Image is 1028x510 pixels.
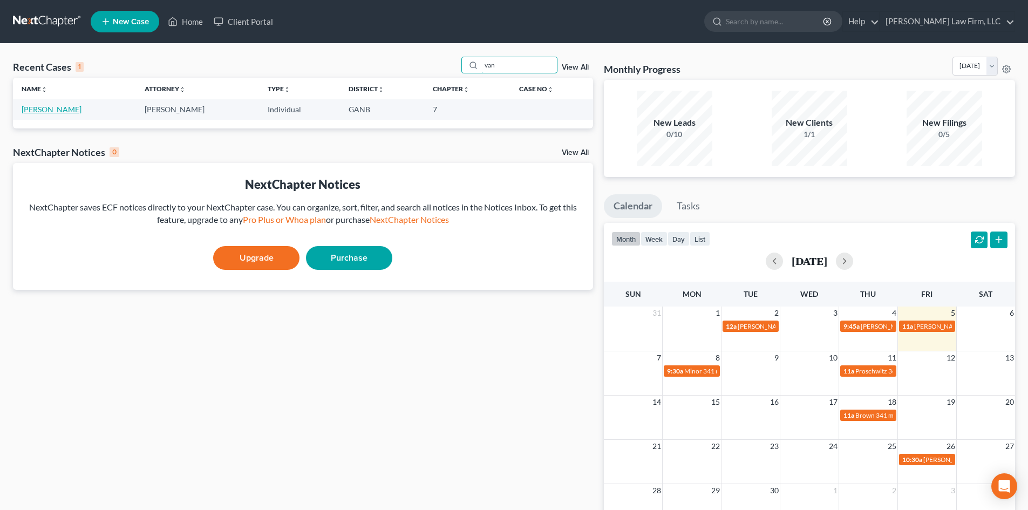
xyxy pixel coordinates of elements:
[463,86,469,93] i: unfold_more
[855,367,911,375] span: Proschwitz 341 mtg
[306,246,392,270] a: Purchase
[481,57,557,73] input: Search by name...
[370,214,449,225] a: NextChapter Notices
[284,86,290,93] i: unfold_more
[13,146,119,159] div: NextChapter Notices
[547,86,554,93] i: unfold_more
[667,194,710,218] a: Tasks
[179,86,186,93] i: unfold_more
[828,351,839,364] span: 10
[773,307,780,319] span: 2
[887,440,897,453] span: 25
[656,351,662,364] span: 7
[13,60,84,73] div: Recent Cases
[880,12,1015,31] a: [PERSON_NAME] Law Firm, LLC
[1004,351,1015,364] span: 13
[772,129,847,140] div: 1/1
[979,289,992,298] span: Sat
[855,411,899,419] span: Brown 341 mtg
[562,149,589,157] a: View All
[243,214,326,225] a: Pro Plus or Whoa plan
[828,440,839,453] span: 24
[843,411,854,419] span: 11a
[902,455,922,464] span: 10:30a
[773,351,780,364] span: 9
[710,396,721,409] span: 15
[208,12,278,31] a: Client Portal
[843,12,879,31] a: Help
[668,232,690,246] button: day
[945,351,956,364] span: 12
[268,85,290,93] a: Typeunfold_more
[162,12,208,31] a: Home
[651,484,662,497] span: 28
[726,11,825,31] input: Search by name...
[950,484,956,497] span: 3
[950,307,956,319] span: 5
[22,105,81,114] a: [PERSON_NAME]
[772,117,847,129] div: New Clients
[800,289,818,298] span: Wed
[637,117,712,129] div: New Leads
[843,322,860,330] span: 9:45a
[945,396,956,409] span: 19
[637,129,712,140] div: 0/10
[113,18,149,26] span: New Case
[424,99,510,119] td: 7
[519,85,554,93] a: Case Nounfold_more
[843,367,854,375] span: 11a
[136,99,259,119] td: [PERSON_NAME]
[684,367,726,375] span: Minor 341 mtg
[710,440,721,453] span: 22
[714,351,721,364] span: 8
[921,289,932,298] span: Fri
[22,176,584,193] div: NextChapter Notices
[690,232,710,246] button: list
[769,396,780,409] span: 16
[914,322,989,330] span: [PERSON_NAME] 341 mtg
[41,86,47,93] i: unfold_more
[76,62,84,72] div: 1
[604,63,680,76] h3: Monthly Progress
[604,194,662,218] a: Calendar
[562,64,589,71] a: View All
[667,367,683,375] span: 9:30a
[891,484,897,497] span: 2
[340,99,424,119] td: GANB
[714,307,721,319] span: 1
[683,289,702,298] span: Mon
[738,322,828,330] span: [PERSON_NAME] POC deadline
[213,246,299,270] a: Upgrade
[861,322,963,330] span: [PERSON_NAME] Confirmation Hrg
[832,484,839,497] span: 1
[433,85,469,93] a: Chapterunfold_more
[945,440,956,453] span: 26
[259,99,340,119] td: Individual
[860,289,876,298] span: Thu
[641,232,668,246] button: week
[611,232,641,246] button: month
[378,86,384,93] i: unfold_more
[349,85,384,93] a: Districtunfold_more
[1004,396,1015,409] span: 20
[710,484,721,497] span: 29
[651,307,662,319] span: 31
[744,289,758,298] span: Tue
[923,455,998,464] span: [PERSON_NAME] 341 mtg
[726,322,737,330] span: 12a
[828,396,839,409] span: 17
[891,307,897,319] span: 4
[907,117,982,129] div: New Filings
[769,484,780,497] span: 30
[887,396,897,409] span: 18
[1009,307,1015,319] span: 6
[887,351,897,364] span: 11
[792,255,827,267] h2: [DATE]
[991,473,1017,499] div: Open Intercom Messenger
[1004,440,1015,453] span: 27
[907,129,982,140] div: 0/5
[110,147,119,157] div: 0
[22,201,584,226] div: NextChapter saves ECF notices directly to your NextChapter case. You can organize, sort, filter, ...
[832,307,839,319] span: 3
[625,289,641,298] span: Sun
